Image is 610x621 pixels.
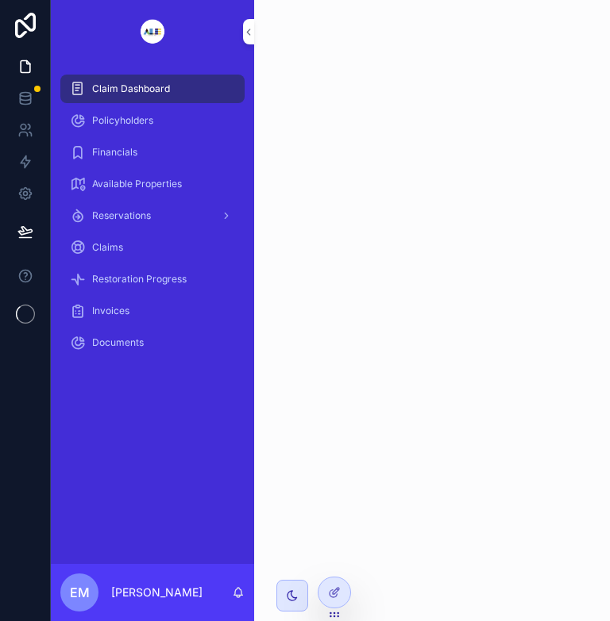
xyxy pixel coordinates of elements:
span: Policyholders [92,114,153,127]
span: Invoices [92,305,129,317]
a: Documents [60,328,245,357]
a: Reservations [60,201,245,230]
p: [PERSON_NAME] [111,585,203,600]
a: Claims [60,233,245,262]
span: Restoration Progress [92,273,187,286]
span: Available Properties [92,178,182,190]
span: Claim Dashboard [92,82,170,95]
a: Policyholders [60,106,245,135]
a: Available Properties [60,170,245,198]
a: Restoration Progress [60,265,245,293]
span: Claims [92,241,123,254]
div: scrollable content [51,63,254,378]
a: Invoices [60,297,245,325]
span: Documents [92,336,144,349]
span: Reservations [92,209,151,222]
a: Financials [60,138,245,167]
span: Financials [92,146,137,159]
span: EM [70,583,90,602]
img: App logo [128,19,177,44]
a: Claim Dashboard [60,75,245,103]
